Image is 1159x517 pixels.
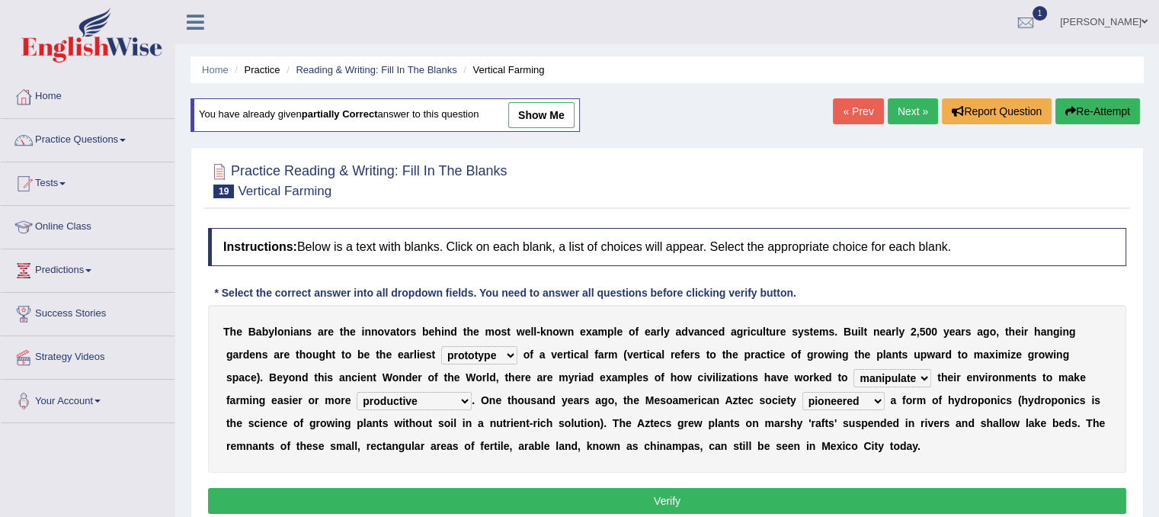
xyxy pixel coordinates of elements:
b: t [332,348,336,361]
b: e [864,348,870,361]
b: a [404,348,410,361]
b: f [680,348,684,361]
b: t [376,348,379,361]
b: l [585,348,588,361]
b: r [743,326,747,338]
b: i [1021,326,1024,338]
b: a [274,348,280,361]
b: s [262,348,268,361]
b: e [473,326,479,338]
b: w [1045,348,1053,361]
b: c [351,371,357,384]
b: o [377,326,384,338]
a: Reading & Writing: Fill In The Blanks [296,64,456,75]
b: s [501,326,507,338]
b: h [1008,326,1015,338]
b: l [883,348,886,361]
b: i [324,371,327,384]
span: 1 [1033,6,1048,21]
b: e [428,326,434,338]
b: a [955,326,961,338]
b: n [700,326,706,338]
b: ) [257,371,261,384]
b: n [568,326,575,338]
b: i [1007,348,1010,361]
b: y [664,326,670,338]
b: w [927,348,935,361]
b: r [239,348,242,361]
b: e [236,326,242,338]
b: b [262,326,269,338]
b: s [901,348,908,361]
b: s [327,371,333,384]
b: o [399,326,406,338]
b: 2 [911,326,917,338]
b: a [539,348,546,361]
b: s [965,326,972,338]
b: W [383,371,392,384]
a: Home [202,64,229,75]
b: n [283,326,290,338]
a: show me [508,102,575,128]
b: g [807,348,814,361]
b: p [607,326,614,338]
small: Vertical Farming [238,184,331,198]
b: t [507,326,511,338]
b: d [681,326,688,338]
b: a [339,371,345,384]
h2: Practice Reading & Writing: Fill In The Blanks [208,160,507,198]
b: e [283,348,290,361]
b: s [694,348,700,361]
b: i [571,348,574,361]
b: r [690,348,693,361]
b: l [274,326,277,338]
b: a [580,348,586,361]
b: d [302,371,309,384]
b: l [661,326,664,338]
h4: Below is a text with blanks. Click on each blank, a list of choices will appear. Select the appro... [208,228,1126,266]
b: e [779,348,785,361]
b: g [226,348,233,361]
b: y [283,371,289,384]
b: , [917,326,920,338]
b: g [983,326,990,338]
b: i [858,326,861,338]
b: o [392,371,399,384]
b: i [290,326,293,338]
b: e [674,348,680,361]
b: a [318,326,324,338]
b: y [898,326,904,338]
b: t [706,348,710,361]
b: i [441,326,444,338]
b: r [639,348,642,361]
b: e [879,326,885,338]
b: e [364,348,370,361]
b: e [813,326,819,338]
a: Strategy Videos [1,336,174,374]
b: h [379,348,386,361]
b: u [769,326,776,338]
b: f [635,326,639,338]
b: B [844,326,851,338]
b: e [616,326,623,338]
b: o [990,326,997,338]
b: i [995,348,998,361]
b: i [647,348,650,361]
b: c [773,348,780,361]
b: m [974,348,983,361]
a: Online Class [1,206,174,244]
b: w [824,348,832,361]
b: e [1016,348,1022,361]
b: m [608,348,617,361]
b: m [485,326,494,338]
b: r [604,348,608,361]
b: g [1028,348,1035,361]
b: t [340,326,344,338]
a: Predictions [1,249,174,287]
b: o [495,326,501,338]
b: k [540,326,546,338]
b: y [943,326,949,338]
b: t [898,348,902,361]
b: m [998,348,1007,361]
b: e [780,326,786,338]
